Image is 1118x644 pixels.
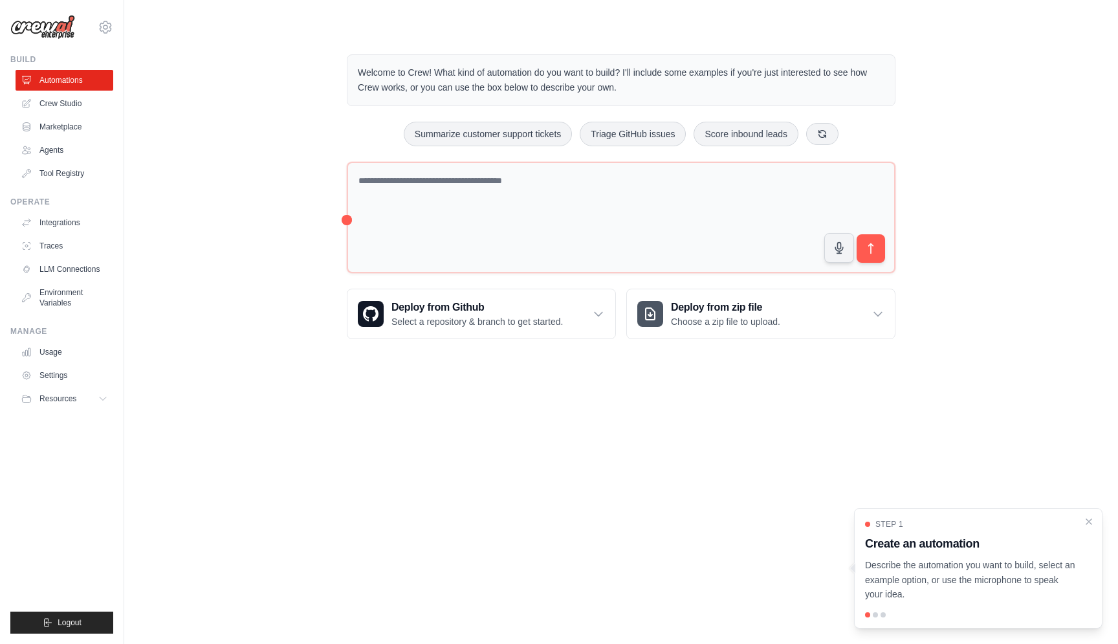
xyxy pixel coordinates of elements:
[671,300,780,315] h3: Deploy from zip file
[16,365,113,386] a: Settings
[16,282,113,313] a: Environment Variables
[16,212,113,233] a: Integrations
[671,315,780,328] p: Choose a zip file to upload.
[404,122,572,146] button: Summarize customer support tickets
[10,15,75,39] img: Logo
[865,535,1076,553] h3: Create an automation
[580,122,686,146] button: Triage GitHub issues
[10,197,113,207] div: Operate
[16,70,113,91] a: Automations
[10,612,113,634] button: Logout
[16,117,113,137] a: Marketplace
[1084,516,1094,527] button: Close walkthrough
[865,558,1076,602] p: Describe the automation you want to build, select an example option, or use the microphone to spe...
[58,617,82,628] span: Logout
[16,388,113,409] button: Resources
[1053,582,1118,644] iframe: Chat Widget
[391,315,563,328] p: Select a repository & branch to get started.
[39,394,76,404] span: Resources
[358,65,884,95] p: Welcome to Crew! What kind of automation do you want to build? I'll include some examples if you'...
[16,259,113,280] a: LLM Connections
[391,300,563,315] h3: Deploy from Github
[16,140,113,161] a: Agents
[694,122,798,146] button: Score inbound leads
[16,163,113,184] a: Tool Registry
[10,326,113,337] div: Manage
[16,236,113,256] a: Traces
[16,93,113,114] a: Crew Studio
[875,519,903,529] span: Step 1
[10,54,113,65] div: Build
[16,342,113,362] a: Usage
